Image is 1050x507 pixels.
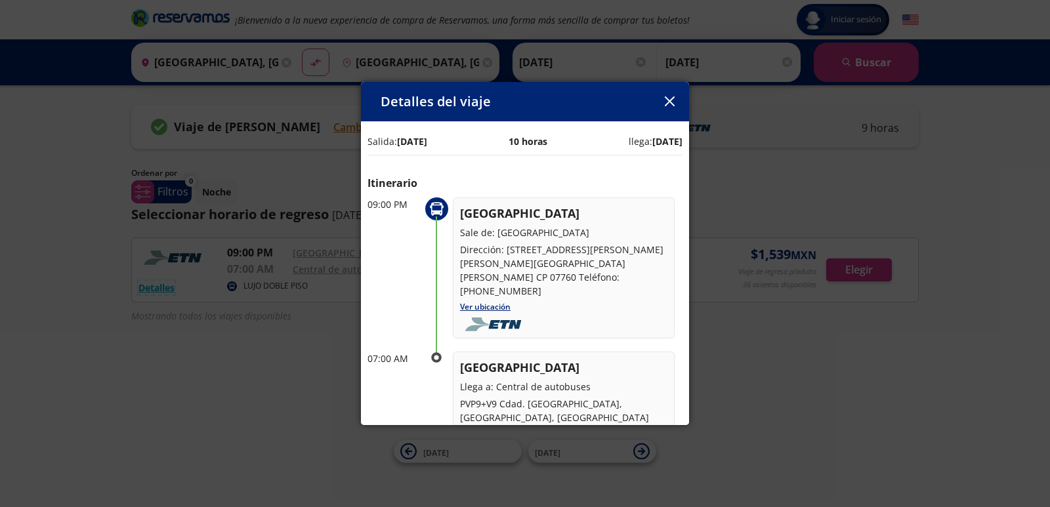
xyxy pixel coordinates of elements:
p: 07:00 AM [367,352,420,365]
p: Detalles del viaje [381,92,491,112]
p: llega: [629,134,682,148]
p: [GEOGRAPHIC_DATA] [460,359,667,376]
b: [DATE] [652,135,682,148]
p: Sale de: [GEOGRAPHIC_DATA] [460,226,667,239]
p: [GEOGRAPHIC_DATA] [460,205,667,222]
p: Itinerario [367,175,682,191]
p: 10 horas [509,134,547,148]
p: Llega a: Central de autobuses [460,380,667,394]
p: 09:00 PM [367,197,420,211]
p: Salida: [367,134,427,148]
p: PVP9+V9 Cdad. [GEOGRAPHIC_DATA], [GEOGRAPHIC_DATA], [GEOGRAPHIC_DATA] [460,397,667,424]
img: foobar2.png [460,317,530,332]
b: [DATE] [397,135,427,148]
a: Ver ubicación [460,301,511,312]
p: Dirección: [STREET_ADDRESS][PERSON_NAME] [PERSON_NAME][GEOGRAPHIC_DATA][PERSON_NAME] CP 07760 Tel... [460,243,667,298]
